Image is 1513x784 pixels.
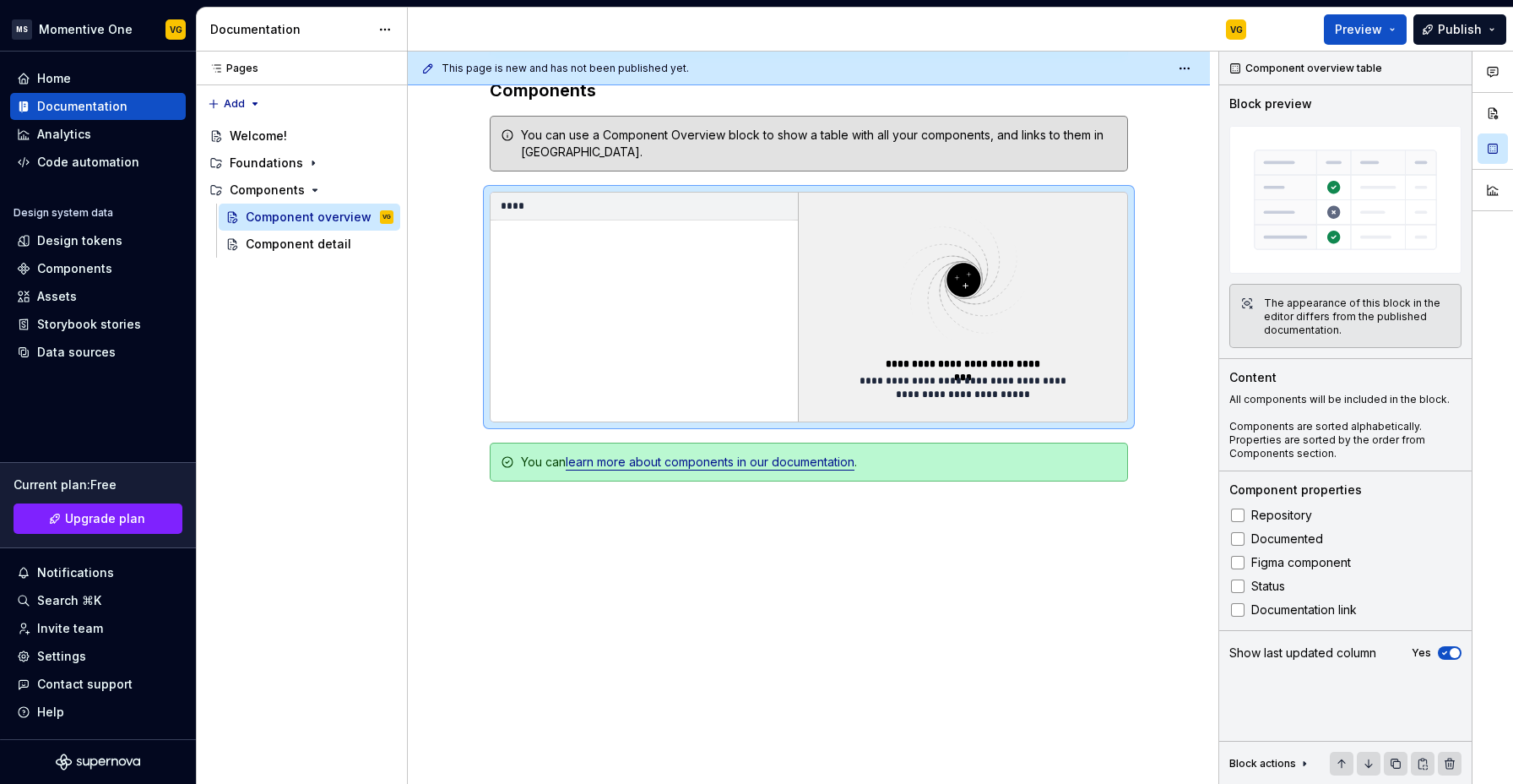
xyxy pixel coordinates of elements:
[1324,14,1407,45] button: Preview
[1251,556,1351,569] span: Figma component
[37,648,86,665] div: Settings
[1251,603,1357,617] span: Documentation link
[170,23,182,36] div: VG
[10,671,186,698] button: Contact support
[37,260,112,277] div: Components
[37,704,64,721] div: Help
[1412,646,1431,660] label: Yes
[12,19,32,40] div: MS
[521,127,1117,161] div: You can use a Component Overview block to show a table with all your components, and links to the...
[230,155,303,171] div: Foundations
[37,232,122,249] div: Design tokens
[219,231,400,258] a: Component detail
[37,564,114,581] div: Notifications
[10,587,186,614] button: Search ⌘K
[1229,482,1362,498] div: Component properties
[37,70,71,87] div: Home
[37,344,116,361] div: Data sources
[1229,752,1311,776] div: Block actions
[10,65,186,92] a: Home
[14,476,182,493] div: Current plan : Free
[1335,21,1382,38] span: Preview
[203,122,400,258] div: Page tree
[1229,95,1312,112] div: Block preview
[490,79,1128,102] h3: Components
[219,204,400,231] a: Component overviewVG
[37,126,91,143] div: Analytics
[1229,369,1277,386] div: Content
[1230,23,1243,36] div: VG
[1229,757,1296,770] div: Block actions
[1229,393,1461,406] p: All components will be included in the block.
[37,98,127,115] div: Documentation
[10,339,186,366] a: Data sources
[65,510,145,527] span: Upgrade plan
[521,454,1117,471] div: You can .
[10,255,186,282] a: Components
[14,206,113,220] div: Design system data
[1264,297,1451,337] div: The appearance of this block in the editor differs from the published documentation.
[210,21,370,38] div: Documentation
[10,121,186,148] a: Analytics
[14,504,182,534] button: Upgrade plan
[10,699,186,726] button: Help
[230,128,287,144] div: Welcome!
[37,316,141,333] div: Storybook stories
[3,11,193,47] button: MSMomentive OneVG
[203,92,266,116] button: Add
[1251,532,1323,546] span: Documented
[246,236,351,253] div: Component detail
[10,149,186,176] a: Code automation
[203,177,400,204] div: Components
[1251,580,1285,593] span: Status
[10,615,186,642] a: Invite team
[203,122,400,150] a: Welcome!
[56,754,140,770] svg: Supernova Logo
[39,21,133,38] div: Momentive One
[246,209,371,226] div: Component overview
[37,620,103,637] div: Invite team
[37,288,77,305] div: Assets
[10,311,186,338] a: Storybook stories
[10,643,186,670] a: Settings
[230,182,305,199] div: Components
[10,93,186,120] a: Documentation
[224,97,245,111] span: Add
[442,62,689,75] span: This page is new and has not been published yet.
[37,592,101,609] div: Search ⌘K
[203,150,400,177] div: Foundations
[10,283,186,310] a: Assets
[203,62,258,75] div: Pages
[566,455,854,469] a: learn more about components in our documentation
[1438,21,1482,38] span: Publish
[1413,14,1506,45] button: Publish
[10,559,186,586] button: Notifications
[37,676,133,693] div: Contact support
[1229,420,1461,460] p: Components are sorted alphabetically. Properties are sorted by the order from Components section.
[382,209,391,226] div: VG
[1251,509,1312,522] span: Repository
[10,227,186,254] a: Design tokens
[37,154,139,171] div: Code automation
[1229,645,1376,661] div: Show last updated column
